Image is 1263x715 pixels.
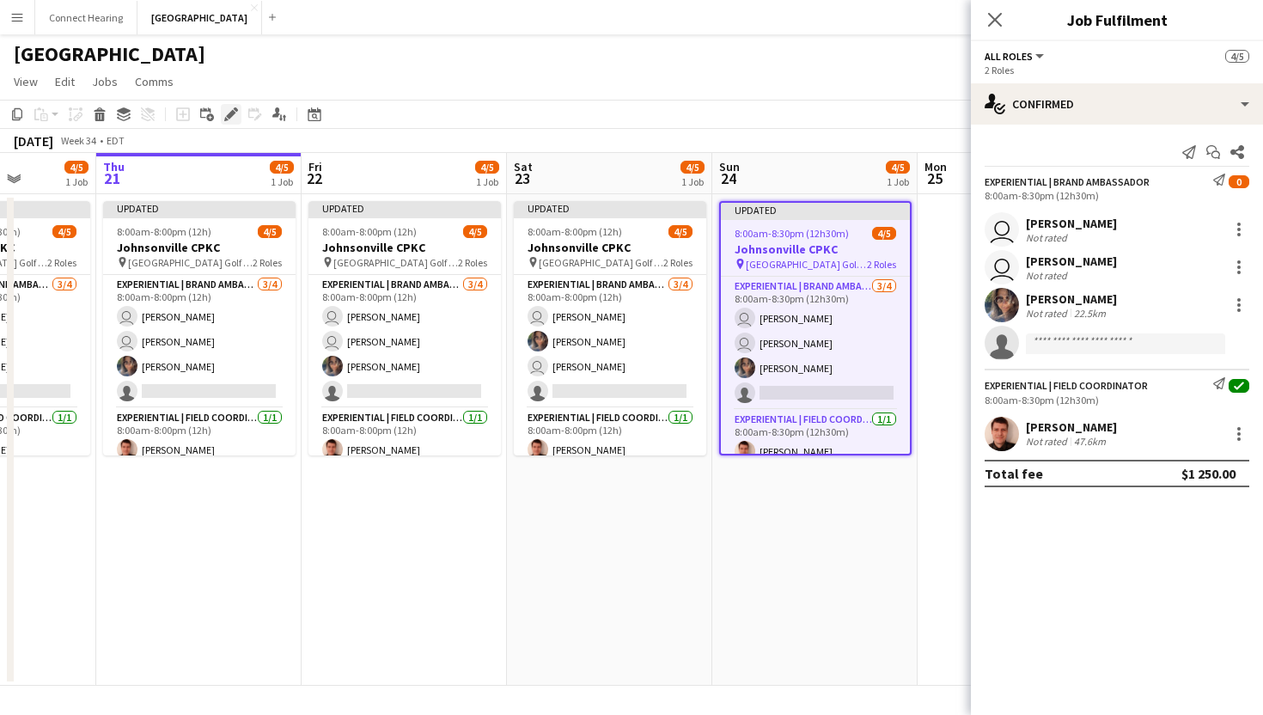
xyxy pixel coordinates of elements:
button: Connect Hearing [35,1,137,34]
span: 2 Roles [458,256,487,269]
div: Not rated [1026,231,1071,244]
span: 4/5 [680,161,705,174]
span: 8:00am-8:00pm (12h) [528,225,622,238]
span: [GEOGRAPHIC_DATA] Golf and Country Club [746,258,867,271]
span: 4/5 [668,225,693,238]
span: 8:00am-8:00pm (12h) [117,225,211,238]
span: 8:00am-8:30pm (12h30m) [735,227,849,240]
a: View [7,70,45,93]
app-job-card: Updated8:00am-8:00pm (12h)4/5Johnsonville CPKC [GEOGRAPHIC_DATA] Golf and Country Club2 RolesExpe... [308,201,501,455]
app-card-role: Experiential | Field Coordinator1/18:00am-8:00pm (12h)[PERSON_NAME] [514,408,706,467]
span: 2 Roles [663,256,693,269]
span: 2 Roles [253,256,282,269]
div: Not rated [1026,307,1071,320]
span: 2 Roles [867,258,896,271]
span: Fri [308,159,322,174]
div: Not rated [1026,435,1071,448]
span: View [14,74,38,89]
span: Sun [719,159,740,174]
span: 4/5 [270,161,294,174]
span: 0 [1229,175,1249,188]
span: 4/5 [872,227,896,240]
app-card-role: Experiential | Brand Ambassador3/48:00am-8:00pm (12h) [PERSON_NAME] [PERSON_NAME][PERSON_NAME] [103,275,296,408]
app-job-card: Updated8:00am-8:00pm (12h)4/5Johnsonville CPKC [GEOGRAPHIC_DATA] Golf and Country Club2 RolesExpe... [514,201,706,455]
span: Jobs [92,74,118,89]
button: All roles [985,50,1046,63]
div: EDT [107,134,125,147]
span: 4/5 [52,225,76,238]
app-card-role: Experiential | Brand Ambassador3/48:00am-8:30pm (12h30m) [PERSON_NAME] [PERSON_NAME][PERSON_NAME] [721,277,910,410]
span: 4/5 [475,161,499,174]
div: [DATE] [14,132,53,150]
div: Confirmed [971,83,1263,125]
div: 2 Roles [985,64,1249,76]
span: 4/5 [886,161,910,174]
span: Sat [514,159,533,174]
app-card-role: Experiential | Field Coordinator1/18:00am-8:00pm (12h)[PERSON_NAME] [103,408,296,467]
span: 22 [306,168,322,188]
app-job-card: Updated8:00am-8:30pm (12h30m)4/5Johnsonville CPKC [GEOGRAPHIC_DATA] Golf and Country Club2 RolesE... [719,201,912,455]
span: 23 [511,168,533,188]
div: Experiential | Brand Ambassador [985,175,1150,188]
span: 8:00am-8:00pm (12h) [322,225,417,238]
div: 8:00am-8:30pm (12h30m) [985,189,1249,202]
span: All roles [985,50,1033,63]
div: 1 Job [271,175,293,188]
span: [GEOGRAPHIC_DATA] Golf and Country Club [128,256,253,269]
a: Jobs [85,70,125,93]
div: Updated [721,203,910,217]
div: 1 Job [65,175,88,188]
span: Thu [103,159,125,174]
div: [PERSON_NAME] [1026,419,1117,435]
span: 21 [101,168,125,188]
span: [GEOGRAPHIC_DATA] Golf and Country Club [333,256,458,269]
div: 1 Job [681,175,704,188]
div: Not rated [1026,269,1071,282]
h3: Johnsonville CPKC [103,240,296,255]
app-job-card: Updated8:00am-8:00pm (12h)4/5Johnsonville CPKC [GEOGRAPHIC_DATA] Golf and Country Club2 RolesExpe... [103,201,296,455]
span: Mon [924,159,947,174]
button: [GEOGRAPHIC_DATA] [137,1,262,34]
a: Edit [48,70,82,93]
div: 1 Job [476,175,498,188]
div: [PERSON_NAME] [1026,254,1117,269]
app-card-role: Experiential | Field Coordinator1/18:00am-8:00pm (12h)[PERSON_NAME] [308,408,501,467]
app-card-role: Experiential | Brand Ambassador3/48:00am-8:00pm (12h) [PERSON_NAME][PERSON_NAME] [PERSON_NAME] [514,275,706,408]
h1: [GEOGRAPHIC_DATA] [14,41,205,67]
span: 24 [717,168,740,188]
div: Updated [308,201,501,215]
span: 2 Roles [47,256,76,269]
h3: Johnsonville CPKC [308,240,501,255]
span: [GEOGRAPHIC_DATA] Golf and Country Club [539,256,663,269]
h3: Johnsonville CPKC [721,241,910,257]
div: [PERSON_NAME] [1026,216,1117,231]
span: 4/5 [258,225,282,238]
div: Updated [514,201,706,215]
app-card-role: Experiential | Brand Ambassador3/48:00am-8:00pm (12h) [PERSON_NAME] [PERSON_NAME][PERSON_NAME] [308,275,501,408]
h3: Johnsonville CPKC [514,240,706,255]
div: 47.6km [1071,435,1109,448]
a: Comms [128,70,180,93]
app-card-role: Experiential | Field Coordinator1/18:00am-8:30pm (12h30m)[PERSON_NAME] [721,410,910,468]
span: 4/5 [463,225,487,238]
h3: Job Fulfilment [971,9,1263,31]
div: [PERSON_NAME] [1026,291,1117,307]
div: Experiential | Field Coordinator [985,379,1148,392]
div: Updated [103,201,296,215]
div: $1 250.00 [1181,465,1236,482]
div: Total fee [985,465,1043,482]
div: 1 Job [887,175,909,188]
span: 4/5 [1225,50,1249,63]
span: Week 34 [57,134,100,147]
span: 4/5 [64,161,88,174]
span: 25 [922,168,947,188]
span: Edit [55,74,75,89]
div: 8:00am-8:30pm (12h30m) [985,394,1249,406]
span: Comms [135,74,174,89]
div: 22.5km [1071,307,1109,320]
